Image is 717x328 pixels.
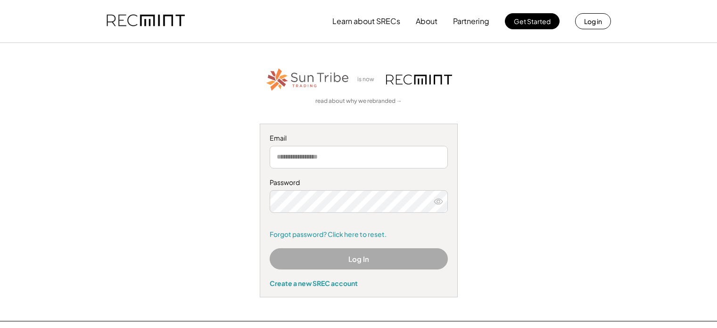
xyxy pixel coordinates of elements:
button: Learn about SRECs [332,12,400,31]
button: Log in [575,13,611,29]
button: Get Started [505,13,560,29]
img: recmint-logotype%403x.png [107,5,185,37]
a: read about why we rebranded → [315,97,402,105]
div: Create a new SREC account [270,279,448,287]
button: Log In [270,248,448,269]
button: About [416,12,437,31]
div: Email [270,134,448,143]
div: Password [270,178,448,187]
button: Partnering [453,12,489,31]
img: recmint-logotype%403x.png [386,75,452,84]
a: Forgot password? Click here to reset. [270,230,448,239]
div: is now [355,76,381,84]
img: STT_Horizontal_Logo%2B-%2BColor.png [265,67,350,93]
